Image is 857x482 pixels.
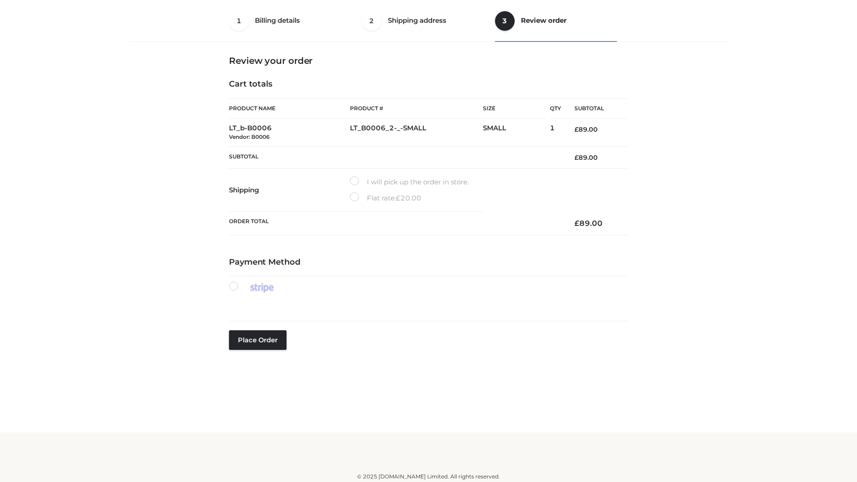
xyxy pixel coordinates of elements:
td: LT_B0006_2-_-SMALL [350,119,483,147]
small: Vendor: B0006 [229,133,270,140]
span: £ [574,219,579,228]
h3: Review your order [229,55,628,66]
th: Order Total [229,212,561,235]
th: Subtotal [229,146,561,168]
span: £ [396,194,400,202]
td: LT_b-B0006 [229,119,350,147]
bdi: 89.00 [574,219,603,228]
td: SMALL [483,119,550,147]
label: I will pick up the order in store. [350,176,469,188]
th: Product Name [229,98,350,119]
td: 1 [550,119,561,147]
th: Product # [350,98,483,119]
h4: Payment Method [229,258,628,267]
bdi: 20.00 [396,194,421,202]
span: £ [574,154,578,162]
th: Qty [550,98,561,119]
label: Flat rate: [350,192,421,204]
div: © 2025 [DOMAIN_NAME] Limited. All rights reserved. [133,472,724,481]
th: Subtotal [561,99,628,119]
h4: Cart totals [229,79,628,89]
th: Size [483,99,545,119]
bdi: 89.00 [574,125,598,133]
button: Place order [229,330,287,350]
span: £ [574,125,578,133]
bdi: 89.00 [574,154,598,162]
th: Shipping [229,169,350,212]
